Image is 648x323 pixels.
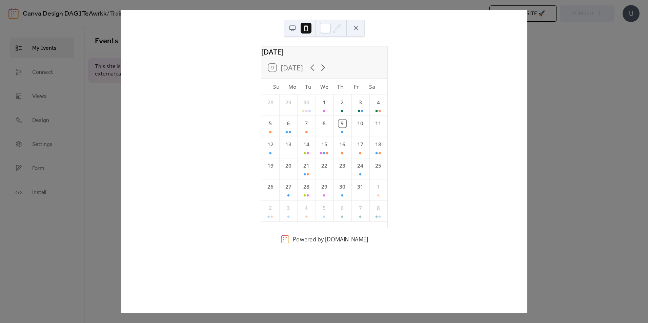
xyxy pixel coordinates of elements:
[374,99,382,106] div: 4
[338,120,346,127] div: 9
[320,120,328,127] div: 8
[302,204,310,212] div: 4
[374,141,382,149] div: 18
[268,79,284,94] div: Su
[374,120,382,127] div: 11
[320,204,328,212] div: 5
[284,162,292,170] div: 20
[348,79,364,94] div: Fr
[338,204,346,212] div: 6
[266,204,274,212] div: 2
[338,99,346,106] div: 2
[356,204,364,212] div: 7
[302,162,310,170] div: 21
[284,120,292,127] div: 6
[284,79,300,94] div: Mo
[284,204,292,212] div: 3
[332,79,348,94] div: Th
[320,162,328,170] div: 22
[374,204,382,212] div: 8
[320,99,328,106] div: 1
[320,183,328,191] div: 29
[266,120,274,127] div: 5
[316,79,332,94] div: We
[338,141,346,149] div: 16
[356,162,364,170] div: 24
[266,99,274,106] div: 28
[325,235,368,243] a: [DOMAIN_NAME]
[266,141,274,149] div: 12
[261,46,387,57] div: [DATE]
[300,79,316,94] div: Tu
[374,162,382,170] div: 25
[374,183,382,191] div: 1
[364,79,380,94] div: Sa
[356,120,364,127] div: 10
[266,162,274,170] div: 19
[266,183,274,191] div: 26
[356,99,364,106] div: 3
[320,141,328,149] div: 15
[302,99,310,106] div: 30
[356,141,364,149] div: 17
[284,99,292,106] div: 29
[356,183,364,191] div: 31
[284,141,292,149] div: 13
[293,235,368,243] div: Powered by
[338,183,346,191] div: 30
[302,183,310,191] div: 28
[302,120,310,127] div: 7
[284,183,292,191] div: 27
[302,141,310,149] div: 14
[338,162,346,170] div: 23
